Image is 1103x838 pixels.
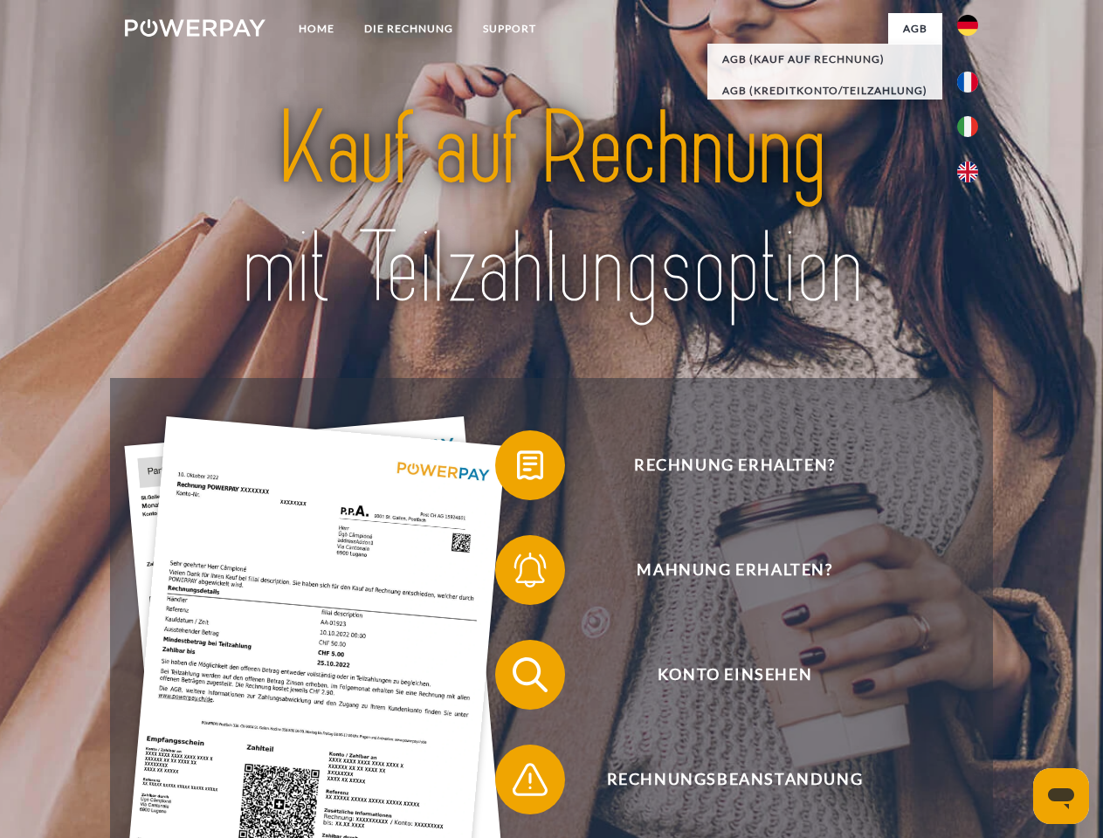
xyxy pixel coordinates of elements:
[888,13,942,45] a: agb
[520,640,948,710] span: Konto einsehen
[349,13,468,45] a: DIE RECHNUNG
[167,84,936,334] img: title-powerpay_de.svg
[957,116,978,137] img: it
[495,430,949,500] button: Rechnung erhalten?
[707,44,942,75] a: AGB (Kauf auf Rechnung)
[508,548,552,592] img: qb_bell.svg
[520,535,948,605] span: Mahnung erhalten?
[520,430,948,500] span: Rechnung erhalten?
[508,653,552,697] img: qb_search.svg
[468,13,551,45] a: SUPPORT
[495,535,949,605] button: Mahnung erhalten?
[957,161,978,182] img: en
[957,72,978,93] img: fr
[1033,768,1089,824] iframe: Schaltfläche zum Öffnen des Messaging-Fensters
[284,13,349,45] a: Home
[957,15,978,36] img: de
[520,745,948,814] span: Rechnungsbeanstandung
[495,745,949,814] button: Rechnungsbeanstandung
[125,19,265,37] img: logo-powerpay-white.svg
[508,758,552,801] img: qb_warning.svg
[495,640,949,710] button: Konto einsehen
[508,443,552,487] img: qb_bill.svg
[707,75,942,106] a: AGB (Kreditkonto/Teilzahlung)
